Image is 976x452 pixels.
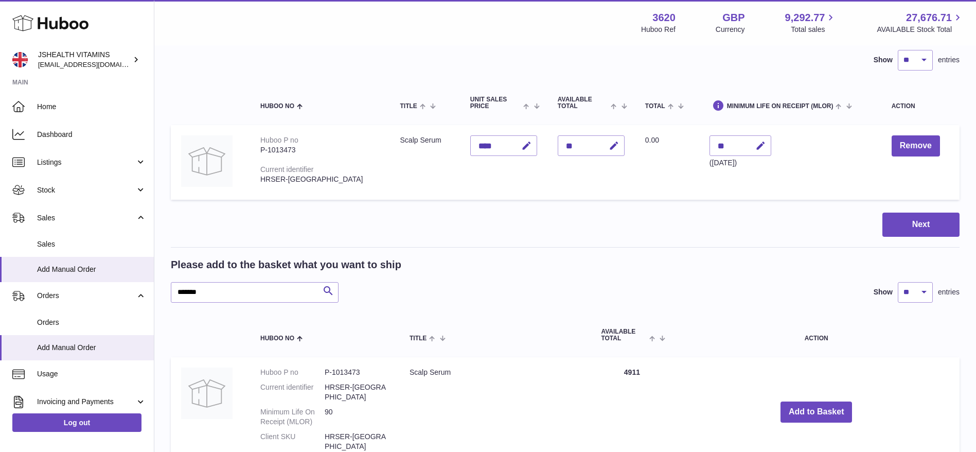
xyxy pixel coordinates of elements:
span: Home [37,102,146,112]
a: 27,676.71 AVAILABLE Stock Total [877,11,964,34]
dt: Huboo P no [260,368,325,377]
span: AVAILABLE Total [558,96,609,110]
span: Add Manual Order [37,343,146,353]
span: Dashboard [37,130,146,140]
span: Title [410,335,427,342]
span: Orders [37,318,146,327]
span: entries [938,287,960,297]
span: AVAILABLE Stock Total [877,25,964,34]
span: entries [938,55,960,65]
span: [EMAIL_ADDRESS][DOMAIN_NAME] [38,60,151,68]
span: Total [645,103,665,110]
div: Huboo P no [260,136,298,144]
td: Scalp Serum [390,125,460,200]
strong: GBP [722,11,744,25]
div: Action [892,103,949,110]
span: Total sales [791,25,837,34]
span: Huboo no [260,103,294,110]
button: Next [882,213,960,237]
span: Sales [37,239,146,249]
img: Scalp Serum [181,135,233,187]
div: Current identifier [260,165,314,173]
div: ([DATE]) [709,158,771,168]
div: Currency [716,25,745,34]
span: Orders [37,291,135,301]
dd: P-1013473 [325,368,389,377]
dd: 90 [325,407,389,427]
span: 9,292.77 [785,11,825,25]
span: Invoicing and Payments [37,397,135,407]
span: Minimum Life On Receipt (MLOR) [727,103,833,110]
a: Log out [12,413,141,432]
dd: HRSER-[GEOGRAPHIC_DATA] [325,432,389,451]
span: Sales [37,213,135,223]
img: internalAdmin-3620@internal.huboo.com [12,52,28,67]
th: Action [673,318,960,352]
span: Huboo no [260,335,294,342]
img: Scalp Serum [181,368,233,419]
button: Remove [892,135,940,157]
div: P-1013473 [260,145,380,155]
dt: Minimum Life On Receipt (MLOR) [260,407,325,427]
span: 27,676.71 [906,11,952,25]
span: Stock [37,185,135,195]
button: Add to Basket [780,402,853,423]
h2: Please add to the basket what you want to ship [171,258,401,272]
div: HRSER-[GEOGRAPHIC_DATA] [260,175,380,184]
label: Show [874,287,893,297]
span: 0.00 [645,136,659,144]
span: Title [400,103,417,110]
div: JSHEALTH VITAMINS [38,50,131,69]
div: Huboo Ref [641,25,676,34]
dt: Client SKU [260,432,325,451]
span: Listings [37,158,135,167]
span: Add Manual Order [37,265,146,274]
span: Usage [37,369,146,379]
span: Unit Sales Price [470,96,521,110]
span: AVAILABLE Total [601,328,647,342]
label: Show [874,55,893,65]
dt: Current identifier [260,383,325,402]
a: 9,292.77 Total sales [785,11,837,34]
strong: 3620 [652,11,676,25]
dd: HRSER-[GEOGRAPHIC_DATA] [325,383,389,402]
